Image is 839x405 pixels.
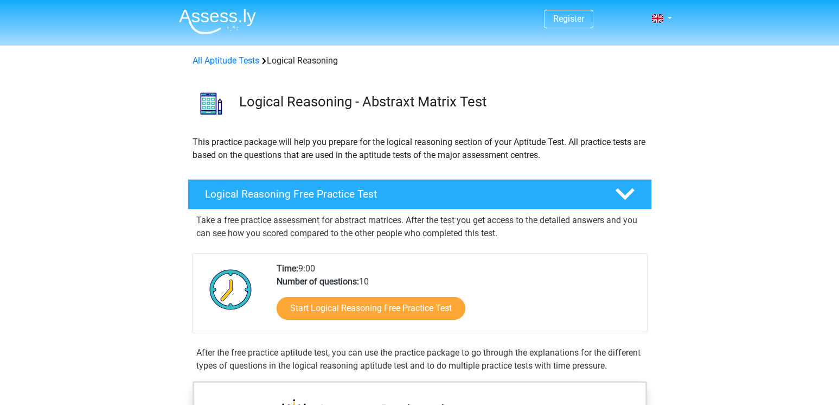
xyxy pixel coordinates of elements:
div: Logical Reasoning [188,54,651,67]
h3: Logical Reasoning - Abstraxt Matrix Test [239,93,643,110]
p: This practice package will help you prepare for the logical reasoning section of your Aptitude Te... [193,136,647,162]
div: 9:00 10 [268,262,646,333]
img: Assessly [179,9,256,34]
img: Clock [203,262,258,317]
b: Number of questions: [277,276,359,287]
b: Time: [277,263,298,274]
a: Register [553,14,584,24]
a: All Aptitude Tests [193,55,259,66]
p: Take a free practice assessment for abstract matrices. After the test you get access to the detai... [196,214,643,240]
h4: Logical Reasoning Free Practice Test [205,188,598,200]
a: Start Logical Reasoning Free Practice Test [277,297,465,320]
div: After the free practice aptitude test, you can use the practice package to go through the explana... [192,346,648,372]
a: Logical Reasoning Free Practice Test [183,179,656,210]
img: logical reasoning [188,80,234,126]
